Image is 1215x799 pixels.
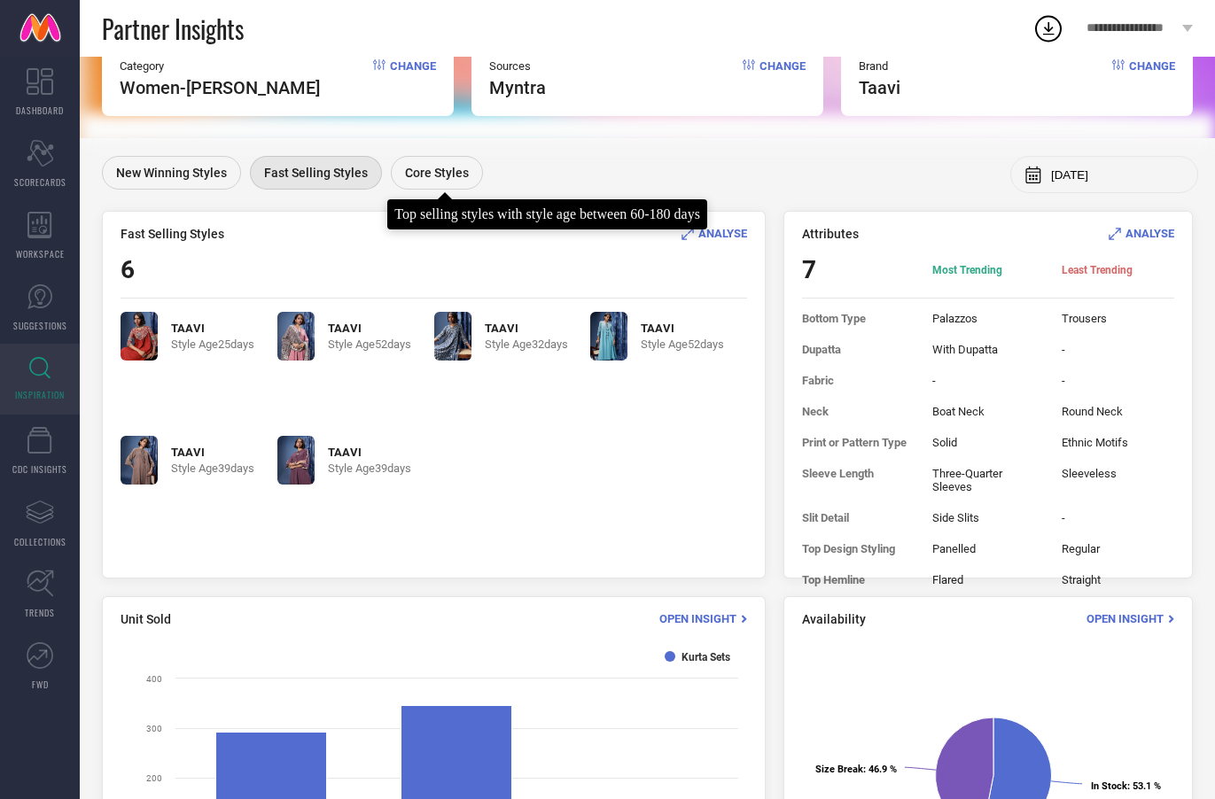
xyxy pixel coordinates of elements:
span: Top Design Styling [802,542,915,555]
span: - [932,374,1045,387]
div: Open Insight [659,610,747,627]
span: Open Insight [1086,612,1164,625]
span: Fast Selling Styles [121,227,224,241]
text: Kurta Sets [681,651,730,663]
input: Select month [1051,168,1184,182]
span: Change [1129,59,1175,98]
div: Top selling styles with style age between 60-180 days [394,206,700,222]
span: Attributes [802,227,859,241]
img: de94b69a-5629-42cc-a064-5beecdaaf9fe1753422682512-Taavi-Women-Kurta-Sets-7221753422681978-1.jpg [121,436,158,485]
span: Dupatta [802,343,915,356]
span: Sleeveless [1062,467,1174,493]
span: Style Age 39 days [171,462,254,475]
span: Core Styles [405,166,469,180]
span: Slit Detail [802,511,915,524]
span: Regular [1062,542,1174,555]
span: Flared [932,573,1045,586]
span: TAAVI [641,322,724,335]
span: Neck [802,405,915,418]
text: 200 [146,773,162,783]
span: Trousers [1062,312,1174,325]
div: Open download list [1032,12,1064,44]
text: : 46.9 % [815,764,897,775]
span: Sources [489,59,546,73]
span: Category [120,59,320,73]
span: SUGGESTIONS [13,319,67,332]
span: taavi [859,77,900,98]
span: ANALYSE [698,227,747,240]
span: Palazzos [932,312,1045,325]
span: DASHBOARD [16,104,64,117]
span: Least Trending [1062,263,1174,277]
tspan: Size Break [815,764,863,775]
span: Change [759,59,806,98]
span: Availability [802,612,866,626]
span: Round Neck [1062,405,1174,418]
span: Side Slits [932,511,1045,524]
span: Ethnic Motifs [1062,436,1174,449]
div: Analyse [681,225,747,242]
span: TAAVI [485,322,568,335]
span: FWD [32,678,49,691]
span: Style Age 25 days [171,337,254,351]
span: Unit Sold [121,612,171,626]
span: SCORECARDS [14,175,66,189]
span: Straight [1062,573,1174,586]
span: CDC INSIGHTS [12,462,67,476]
div: Analyse [1109,225,1174,242]
span: Style Age 52 days [641,337,724,351]
img: 26a13778-da47-431b-8d89-cacefc4931f21753265732421-Taavi-Women-Kurta-Sets-9801753265731582-1.jpg [277,312,315,361]
span: 7 [802,255,915,284]
span: Panelled [932,542,1045,555]
span: TAAVI [171,322,254,335]
span: Boat Neck [932,405,1045,418]
span: TAAVI [171,446,254,459]
span: Sleeve Length [802,467,915,493]
span: Solid [932,436,1045,449]
span: myntra [489,77,546,98]
span: Print or Pattern Type [802,436,915,449]
span: ANALYSE [1125,227,1174,240]
span: Women-[PERSON_NAME] [120,77,320,98]
span: Style Age 32 days [485,337,568,351]
div: Open Insight [1086,610,1174,627]
span: Most Trending [932,263,1045,277]
span: WORKSPACE [16,247,65,260]
span: 6 [121,255,135,284]
span: TAAVI [328,322,411,335]
span: Open Insight [659,612,736,625]
span: - [1062,343,1174,356]
span: Fast Selling Styles [264,166,368,180]
tspan: In Stock [1091,780,1127,792]
span: Partner Insights [102,11,244,47]
span: Fabric [802,374,915,387]
span: INSPIRATION [15,388,65,401]
span: Bottom Type [802,312,915,325]
span: Style Age 39 days [328,462,411,475]
span: COLLECTIONS [14,535,66,548]
text: : 53.1 % [1091,780,1161,792]
span: Change [390,59,436,98]
span: - [1062,374,1174,387]
span: TRENDS [25,606,55,619]
span: Top Hemline [802,573,915,586]
img: xtdMsMPR_e1f96b5587574ff1bf152c6b7d4008b0.jpg [121,312,158,361]
span: - [1062,511,1174,524]
text: 400 [146,674,162,684]
span: New Winning Styles [116,166,227,180]
text: 300 [146,724,162,733]
span: Three-Quarter Sleeves [932,467,1045,493]
span: TAAVI [328,446,411,459]
span: Brand [859,59,900,73]
img: 3133991e-e0ed-4e5d-97df-db2cac99482f1753342743689-Taavi-Women-Kurta-Sets-6861753342743049-1.jpg [277,436,315,485]
img: 0b923780-98f5-487d-aa18-cc8894d2a1711751970053180-Taavi-Women-Kurta-Sets-7761751970052530-1.jpg [434,312,471,361]
img: 73876117-45b9-4f8b-98ec-cae6c1f146d71751441634742-Taavi-Women-Kurta-Sets-1271751441634044-1.jpg [590,312,627,361]
span: With Dupatta [932,343,1045,356]
span: Style Age 52 days [328,337,411,351]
